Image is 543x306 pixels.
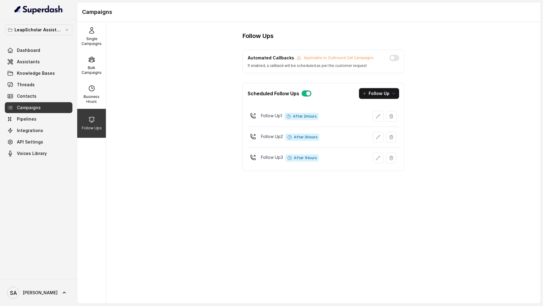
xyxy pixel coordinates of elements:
a: Assistants [5,56,72,67]
p: Applicable to Outbound Call Campaigns [304,55,373,60]
p: Follow Up 1 [261,113,282,119]
span: Campaigns [17,105,41,111]
a: Campaigns [5,102,72,113]
span: Threads [17,82,35,88]
span: [PERSON_NAME] [23,290,58,296]
span: Assistants [17,59,40,65]
p: LeapScholar Assistant [14,26,63,33]
h3: Follow Ups [243,32,274,40]
a: Pipelines [5,114,72,125]
p: Scheduled Follow Ups [248,90,299,97]
button: LeapScholar Assistant [5,24,72,35]
a: Integrations [5,125,72,136]
span: Integrations [17,128,43,134]
h1: Campaigns [82,7,536,17]
p: Follow Up 2 [261,134,283,140]
p: Single Campaigns [80,36,103,46]
a: API Settings [5,137,72,147]
span: After 3 Hours [285,134,319,141]
span: After 1 Hours [285,154,319,162]
a: Voices Library [5,148,72,159]
a: Threads [5,79,72,90]
span: After 2 Hours [284,113,319,120]
a: [PERSON_NAME] [5,284,72,301]
span: API Settings [17,139,43,145]
a: Contacts [5,91,72,102]
p: Bulk Campaigns [80,65,103,75]
span: Contacts [17,93,37,99]
p: If enabled, a callback will be scheduled as per the customer request [248,63,373,68]
span: Voices Library [17,150,47,156]
img: light.svg [14,5,63,14]
p: Business Hours [80,94,103,104]
p: Follow Up 3 [261,154,283,160]
button: Follow Up [359,88,399,99]
text: SA [10,290,17,296]
p: Follow Ups [82,126,102,131]
span: Pipelines [17,116,37,122]
a: Knowledge Bases [5,68,72,79]
span: Knowledge Bases [17,70,55,76]
p: Automated Callbacks [248,55,294,61]
span: Dashboard [17,47,40,53]
a: Dashboard [5,45,72,56]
